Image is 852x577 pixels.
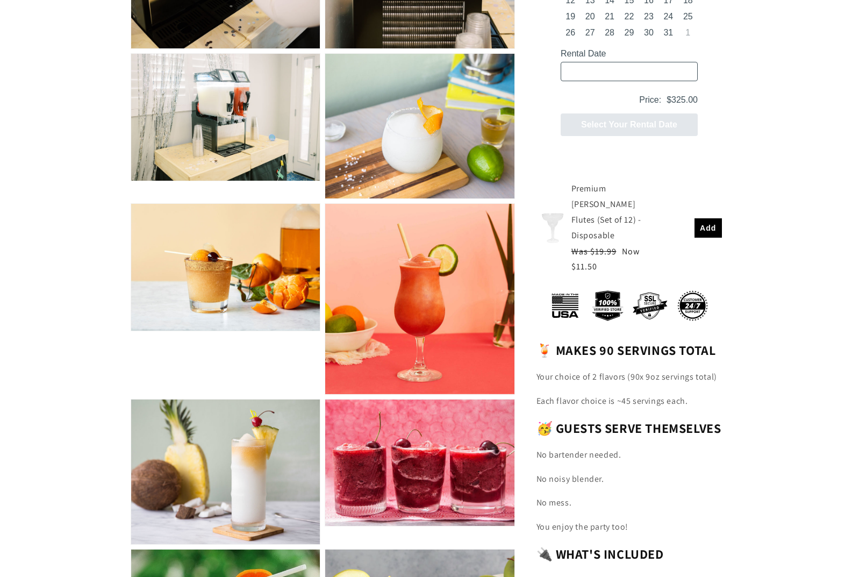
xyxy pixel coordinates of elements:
[536,449,621,460] span: ​​No bartender needed.
[590,288,625,323] img: 100% Verified
[633,288,668,323] img: SSL Verified Secure
[536,371,717,382] span: Your choice of 2 flavors (90x 9oz servings total)
[571,246,617,257] span: Was $19.99
[548,288,583,323] img: Made In USA
[675,288,710,323] img: 24/7 Support
[536,473,604,484] span: No noisy blender.
[536,521,628,532] span: You enjoy the party too!
[695,218,722,238] button: Add
[536,419,721,437] b: 🥳 GUESTS SERVE THEMSELVES
[536,341,716,359] b: 🍹 MAKES 90 SERVINGS TOTAL
[536,395,688,407] span: Each flavor choice is ~45 servings each.
[536,497,572,508] span: No mess.
[536,545,664,562] b: 🔌 WHAT'S INCLUDED
[536,212,569,244] img: Premium Margarita Glass Flutes (Set of 12) - Disposable
[571,183,641,240] a: Premium [PERSON_NAME] Flutes (Set of 12) - Disposable
[571,183,641,240] span: Premium Margarita Glass Flutes (Set of 12) - Disposable
[700,224,717,232] span: Add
